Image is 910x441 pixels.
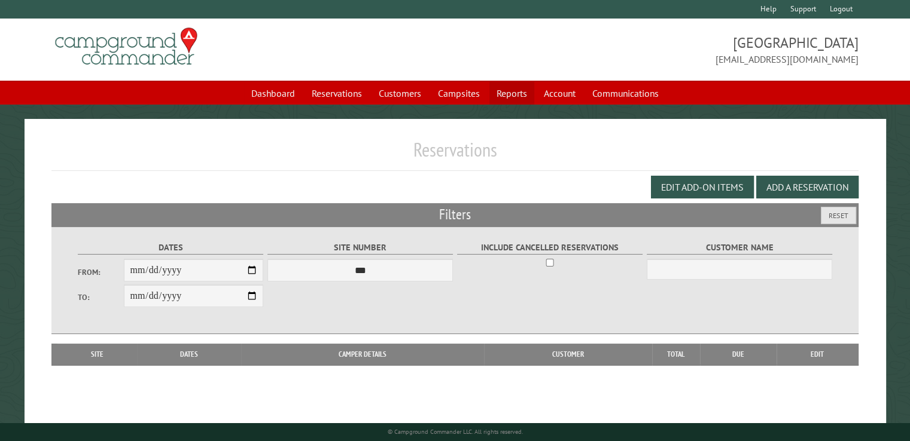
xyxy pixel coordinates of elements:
a: Communications [585,82,666,105]
a: Reports [489,82,534,105]
th: Edit [777,344,859,365]
th: Customer [484,344,652,365]
button: Reset [821,207,856,224]
a: Dashboard [244,82,302,105]
h2: Filters [51,203,859,226]
a: Customers [372,82,428,105]
button: Edit Add-on Items [651,176,754,198]
button: Add a Reservation [756,176,859,198]
th: Due [700,344,777,365]
a: Reservations [305,82,369,105]
th: Site [57,344,137,365]
label: Include Cancelled Reservations [457,241,643,255]
h1: Reservations [51,138,859,171]
label: Customer Name [647,241,833,255]
label: Dates [78,241,264,255]
th: Camper Details [241,344,484,365]
label: Site Number [267,241,454,255]
small: © Campground Commander LLC. All rights reserved. [388,428,523,436]
a: Campsites [431,82,487,105]
img: Campground Commander [51,23,201,70]
th: Total [652,344,700,365]
th: Dates [137,344,241,365]
a: Account [537,82,583,105]
label: From: [78,267,124,278]
span: [GEOGRAPHIC_DATA] [EMAIL_ADDRESS][DOMAIN_NAME] [455,33,859,66]
label: To: [78,292,124,303]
